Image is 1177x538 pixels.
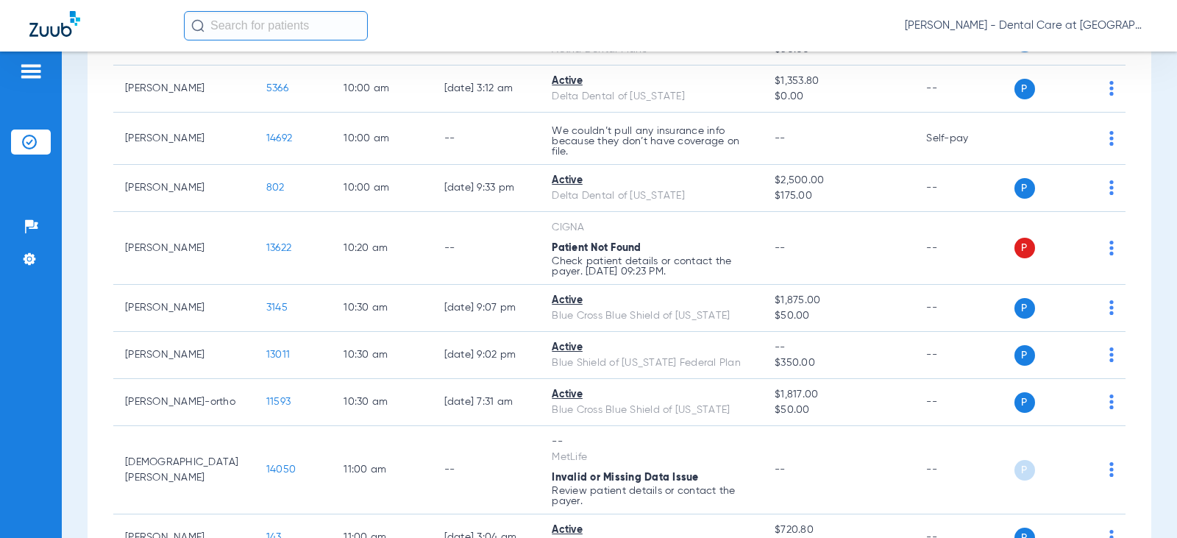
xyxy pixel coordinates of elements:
[775,188,903,204] span: $175.00
[552,293,751,308] div: Active
[552,472,698,483] span: Invalid or Missing Data Issue
[1014,460,1035,481] span: P
[914,285,1014,332] td: --
[775,89,903,105] span: $0.00
[113,379,255,426] td: [PERSON_NAME]-ortho
[1109,180,1114,195] img: group-dot-blue.svg
[552,89,751,105] div: Delta Dental of [US_STATE]
[914,426,1014,514] td: --
[552,188,751,204] div: Delta Dental of [US_STATE]
[332,165,432,212] td: 10:00 AM
[332,285,432,332] td: 10:30 AM
[1109,131,1114,146] img: group-dot-blue.svg
[332,426,432,514] td: 11:00 AM
[1014,238,1035,258] span: P
[266,302,288,313] span: 3145
[332,113,432,165] td: 10:00 AM
[19,63,43,80] img: hamburger-icon
[552,523,751,538] div: Active
[433,285,541,332] td: [DATE] 9:07 PM
[433,332,541,379] td: [DATE] 9:02 PM
[775,243,786,253] span: --
[775,340,903,355] span: --
[552,308,751,324] div: Blue Cross Blue Shield of [US_STATE]
[1014,392,1035,413] span: P
[113,285,255,332] td: [PERSON_NAME]
[266,464,296,475] span: 14050
[433,426,541,514] td: --
[1109,81,1114,96] img: group-dot-blue.svg
[775,308,903,324] span: $50.00
[113,66,255,113] td: [PERSON_NAME]
[1109,462,1114,477] img: group-dot-blue.svg
[552,434,751,450] div: --
[1109,241,1114,255] img: group-dot-blue.svg
[914,66,1014,113] td: --
[552,243,641,253] span: Patient Not Found
[552,74,751,89] div: Active
[775,293,903,308] span: $1,875.00
[266,183,285,193] span: 802
[775,74,903,89] span: $1,353.80
[332,66,432,113] td: 10:00 AM
[914,165,1014,212] td: --
[552,340,751,355] div: Active
[552,173,751,188] div: Active
[1109,347,1114,362] img: group-dot-blue.svg
[113,113,255,165] td: [PERSON_NAME]
[113,332,255,379] td: [PERSON_NAME]
[552,403,751,418] div: Blue Cross Blue Shield of [US_STATE]
[905,18,1148,33] span: [PERSON_NAME] - Dental Care at [GEOGRAPHIC_DATA]
[775,355,903,371] span: $350.00
[914,113,1014,165] td: Self-pay
[552,450,751,465] div: MetLife
[552,256,751,277] p: Check patient details or contact the payer. [DATE] 09:23 PM.
[775,523,903,538] span: $720.80
[552,355,751,371] div: Blue Shield of [US_STATE] Federal Plan
[266,350,290,360] span: 13011
[113,426,255,514] td: [DEMOGRAPHIC_DATA][PERSON_NAME]
[433,66,541,113] td: [DATE] 3:12 AM
[775,173,903,188] span: $2,500.00
[29,11,80,37] img: Zuub Logo
[433,379,541,426] td: [DATE] 7:31 AM
[1014,79,1035,99] span: P
[775,387,903,403] span: $1,817.00
[266,133,292,144] span: 14692
[266,397,291,407] span: 11593
[191,19,205,32] img: Search Icon
[914,379,1014,426] td: --
[113,212,255,285] td: [PERSON_NAME]
[775,403,903,418] span: $50.00
[552,220,751,236] div: CIGNA
[332,379,432,426] td: 10:30 AM
[433,113,541,165] td: --
[914,212,1014,285] td: --
[552,486,751,506] p: Review patient details or contact the payer.
[184,11,368,40] input: Search for patients
[1109,300,1114,315] img: group-dot-blue.svg
[266,83,288,93] span: 5366
[552,126,751,157] p: We couldn’t pull any insurance info because they don’t have coverage on file.
[914,332,1014,379] td: --
[775,133,786,144] span: --
[552,387,751,403] div: Active
[775,464,786,475] span: --
[113,165,255,212] td: [PERSON_NAME]
[1014,178,1035,199] span: P
[266,243,291,253] span: 13622
[433,212,541,285] td: --
[332,332,432,379] td: 10:30 AM
[433,165,541,212] td: [DATE] 9:33 PM
[1109,394,1114,409] img: group-dot-blue.svg
[1014,345,1035,366] span: P
[332,212,432,285] td: 10:20 AM
[1014,298,1035,319] span: P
